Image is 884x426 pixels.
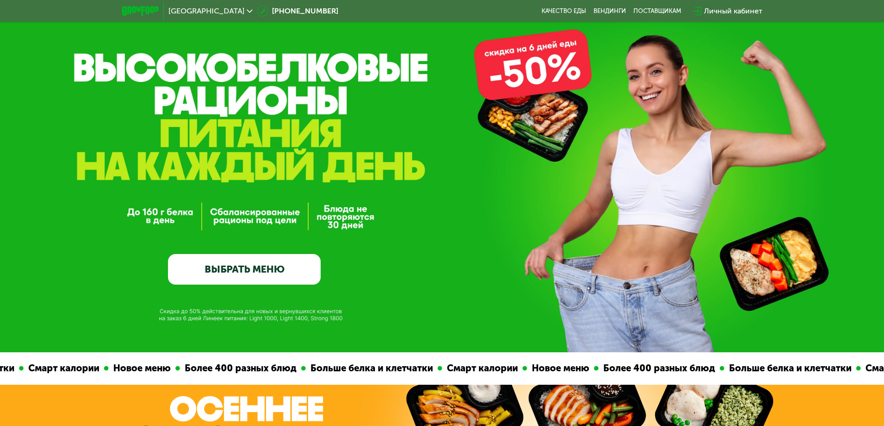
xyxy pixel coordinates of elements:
[704,6,762,17] div: Личный кабинет
[180,361,301,375] div: Более 400 разных блюд
[442,361,522,375] div: Смарт калории
[542,7,586,15] a: Качество еды
[108,361,175,375] div: Новое меню
[598,361,719,375] div: Более 400 разных блюд
[168,254,321,285] a: ВЫБРАТЬ МЕНЮ
[594,7,626,15] a: Вендинги
[305,361,437,375] div: Больше белка и клетчатки
[257,6,338,17] a: [PHONE_NUMBER]
[23,361,103,375] div: Смарт калории
[724,361,856,375] div: Больше белка и клетчатки
[633,7,681,15] div: поставщикам
[168,7,245,15] span: [GEOGRAPHIC_DATA]
[527,361,594,375] div: Новое меню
